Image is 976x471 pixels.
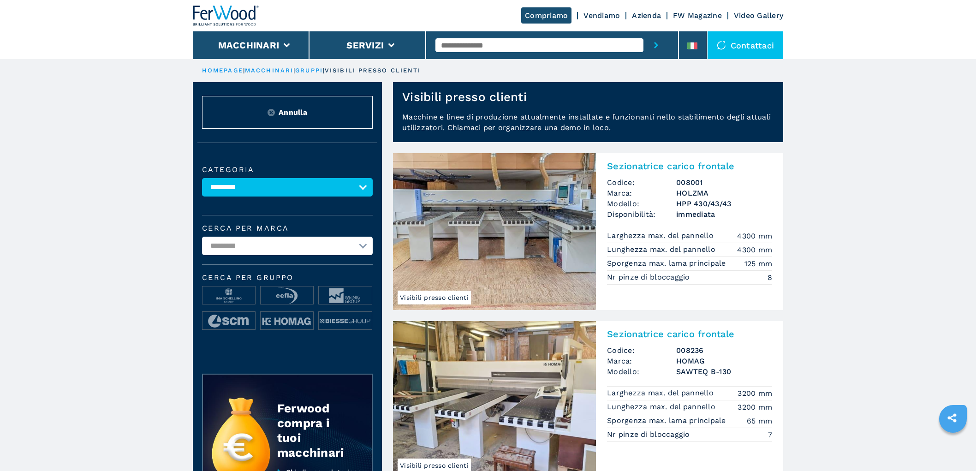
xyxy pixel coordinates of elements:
[319,286,371,305] img: image
[295,67,323,74] a: gruppi
[346,40,384,51] button: Servizi
[202,286,255,305] img: image
[607,244,718,255] p: Lunghezza max. del pannello
[607,429,692,440] p: Nr pinze di bloccaggio
[940,406,964,429] a: sharethis
[202,96,373,129] button: ResetAnnulla
[643,31,669,59] button: submit-button
[734,11,783,20] a: Video Gallery
[218,40,280,51] button: Macchinari
[293,67,295,74] span: |
[607,272,692,282] p: Nr pinze di bloccaggio
[607,258,728,268] p: Sporgenza max. lama principale
[202,225,373,232] label: Cerca per marca
[673,11,722,20] a: FW Magazine
[676,188,772,198] h3: HOLZMA
[607,198,676,209] span: Modello:
[737,231,772,241] em: 4300 mm
[607,416,728,426] p: Sporgenza max. lama principale
[277,401,354,460] div: Ferwood compra i tuoi macchinari
[393,153,783,310] a: Sezionatrice carico frontale HOLZMA HPP 430/43/43Visibili presso clientiSezionatrice carico front...
[323,67,325,74] span: |
[279,107,307,118] span: Annulla
[261,286,313,305] img: image
[521,7,571,24] a: Compriamo
[676,177,772,188] h3: 008001
[768,272,772,283] em: 8
[607,177,676,188] span: Codice:
[737,244,772,255] em: 4300 mm
[393,112,783,142] p: Macchine e linee di produzione attualmente installate e funzionanti nello stabilimento degli attu...
[607,328,772,340] h2: Sezionatrice carico frontale
[398,291,471,304] span: Visibili presso clienti
[607,345,676,356] span: Codice:
[937,429,969,464] iframe: Chat
[245,67,293,74] a: macchinari
[325,66,421,75] p: visibili presso clienti
[738,388,772,399] em: 3200 mm
[708,31,784,59] div: Contattaci
[747,416,772,426] em: 65 mm
[744,258,773,269] em: 125 mm
[738,402,772,412] em: 3200 mm
[676,366,772,377] h3: SAWTEQ B-130
[607,209,676,220] span: Disponibilità:
[607,402,718,412] p: Lunghezza max. del pannello
[607,188,676,198] span: Marca:
[607,388,716,398] p: Larghezza max. del pannello
[243,67,245,74] span: |
[583,11,620,20] a: Vendiamo
[393,153,596,310] img: Sezionatrice carico frontale HOLZMA HPP 430/43/43
[676,198,772,209] h3: HPP 430/43/43
[676,345,772,356] h3: 008236
[607,366,676,377] span: Modello:
[202,274,373,281] span: Cerca per Gruppo
[676,209,772,220] span: immediata
[632,11,661,20] a: Azienda
[768,429,772,440] em: 7
[319,312,371,330] img: image
[676,356,772,366] h3: HOMAG
[202,67,243,74] a: HOMEPAGE
[607,356,676,366] span: Marca:
[202,312,255,330] img: image
[268,109,275,116] img: Reset
[607,231,716,241] p: Larghezza max. del pannello
[717,41,726,50] img: Contattaci
[193,6,259,26] img: Ferwood
[261,312,313,330] img: image
[202,166,373,173] label: Categoria
[607,161,772,172] h2: Sezionatrice carico frontale
[402,89,527,104] h1: Visibili presso clienti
